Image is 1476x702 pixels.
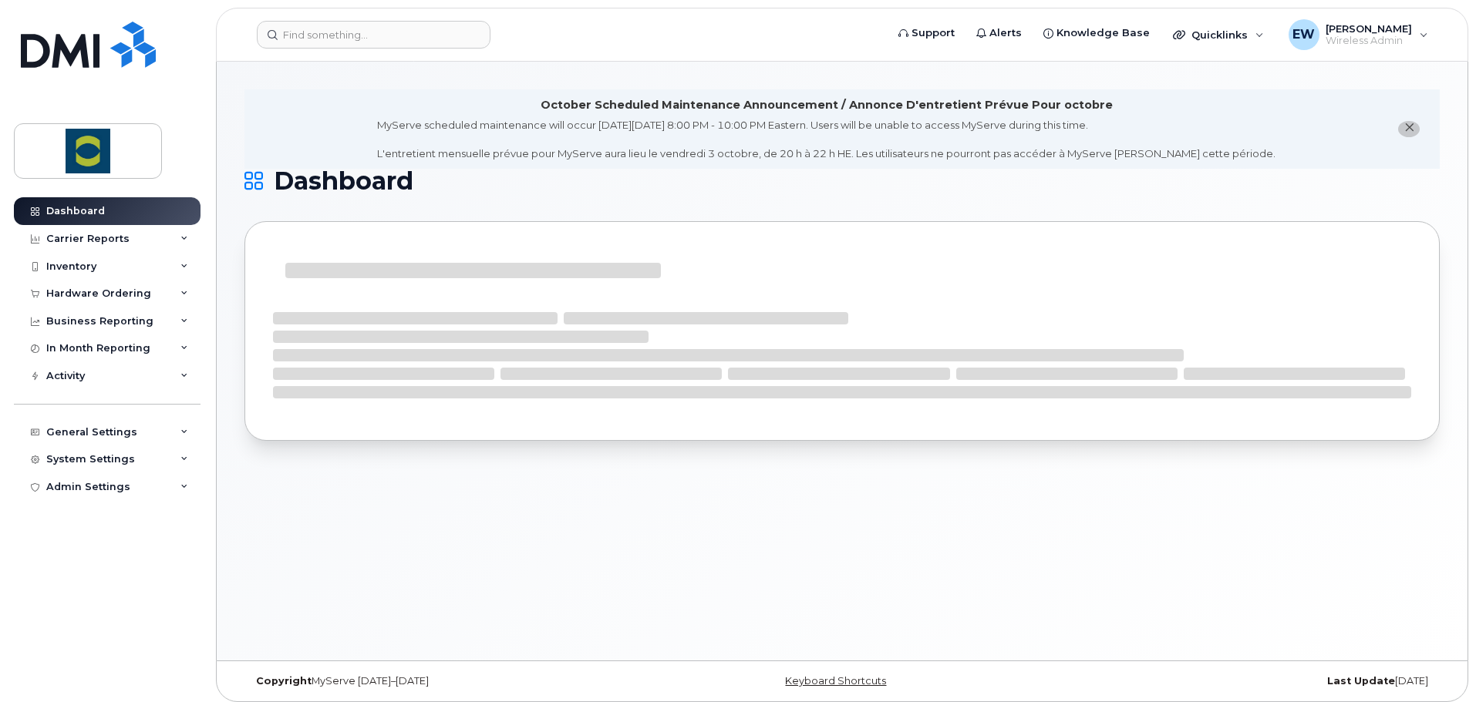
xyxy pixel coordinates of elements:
div: MyServe [DATE]–[DATE] [244,675,643,687]
div: [DATE] [1041,675,1440,687]
button: close notification [1398,121,1420,137]
div: October Scheduled Maintenance Announcement / Annonce D'entretient Prévue Pour octobre [541,97,1113,113]
span: Dashboard [274,170,413,193]
strong: Copyright [256,675,312,687]
strong: Last Update [1327,675,1395,687]
a: Keyboard Shortcuts [785,675,886,687]
div: MyServe scheduled maintenance will occur [DATE][DATE] 8:00 PM - 10:00 PM Eastern. Users will be u... [377,118,1275,161]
